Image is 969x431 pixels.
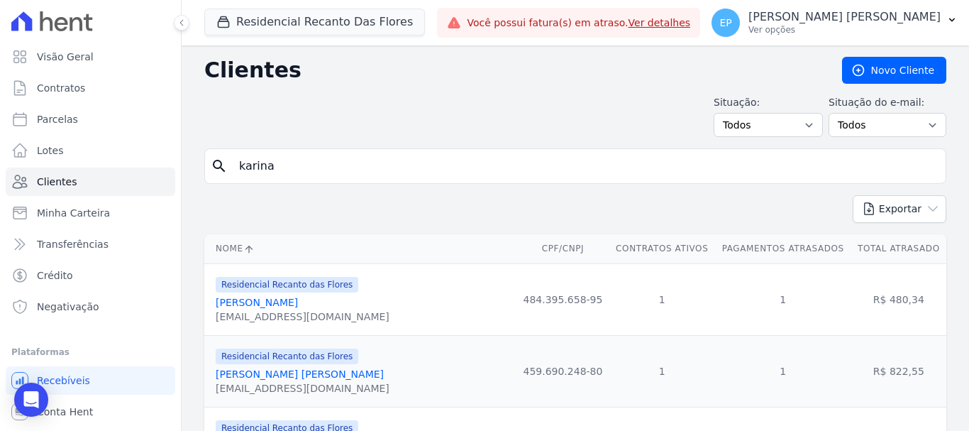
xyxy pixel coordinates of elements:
a: Negativação [6,293,175,321]
a: Transferências [6,230,175,258]
button: Exportar [853,195,946,223]
div: [EMAIL_ADDRESS][DOMAIN_NAME] [216,310,389,324]
label: Situação do e-mail: [829,95,946,110]
td: R$ 480,34 [851,263,946,335]
p: Ver opções [748,24,941,36]
a: Clientes [6,168,175,196]
span: Contratos [37,81,85,95]
button: Residencial Recanto Das Flores [204,9,425,36]
span: Residencial Recanto das Flores [216,277,358,293]
span: Negativação [37,300,99,314]
span: Você possui fatura(s) em atraso. [467,16,690,31]
span: Parcelas [37,112,78,126]
span: Lotes [37,143,64,158]
td: 1 [715,335,851,407]
button: EP [PERSON_NAME] [PERSON_NAME] Ver opções [700,3,969,43]
a: Minha Carteira [6,199,175,227]
label: Situação: [714,95,823,110]
th: CPF/CNPJ [516,234,609,263]
th: Total Atrasado [851,234,946,263]
td: R$ 822,55 [851,335,946,407]
a: Ver detalhes [629,17,691,28]
th: Pagamentos Atrasados [715,234,851,263]
div: Open Intercom Messenger [14,383,48,417]
h2: Clientes [204,58,819,83]
th: Nome [204,234,516,263]
span: EP [719,18,731,28]
a: Parcelas [6,105,175,133]
a: Conta Hent [6,398,175,426]
span: Minha Carteira [37,206,110,220]
td: 484.395.658-95 [516,263,609,335]
td: 1 [715,263,851,335]
a: [PERSON_NAME] [216,297,298,308]
span: Recebíveis [37,373,90,388]
span: Transferências [37,237,109,251]
td: 1 [609,263,715,335]
span: Clientes [37,175,77,189]
span: Conta Hent [37,405,93,419]
td: 459.690.248-80 [516,335,609,407]
span: Crédito [37,268,73,283]
a: Contratos [6,74,175,102]
a: Novo Cliente [842,57,946,84]
a: Recebíveis [6,366,175,395]
a: [PERSON_NAME] [PERSON_NAME] [216,369,384,380]
td: 1 [609,335,715,407]
p: [PERSON_NAME] [PERSON_NAME] [748,10,941,24]
a: Visão Geral [6,43,175,71]
span: Residencial Recanto das Flores [216,349,358,364]
a: Lotes [6,136,175,165]
th: Contratos Ativos [609,234,715,263]
input: Buscar por nome, CPF ou e-mail [231,152,940,180]
span: Visão Geral [37,50,94,64]
a: Crédito [6,261,175,290]
div: [EMAIL_ADDRESS][DOMAIN_NAME] [216,381,389,395]
div: Plataformas [11,344,170,361]
i: search [211,158,228,175]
